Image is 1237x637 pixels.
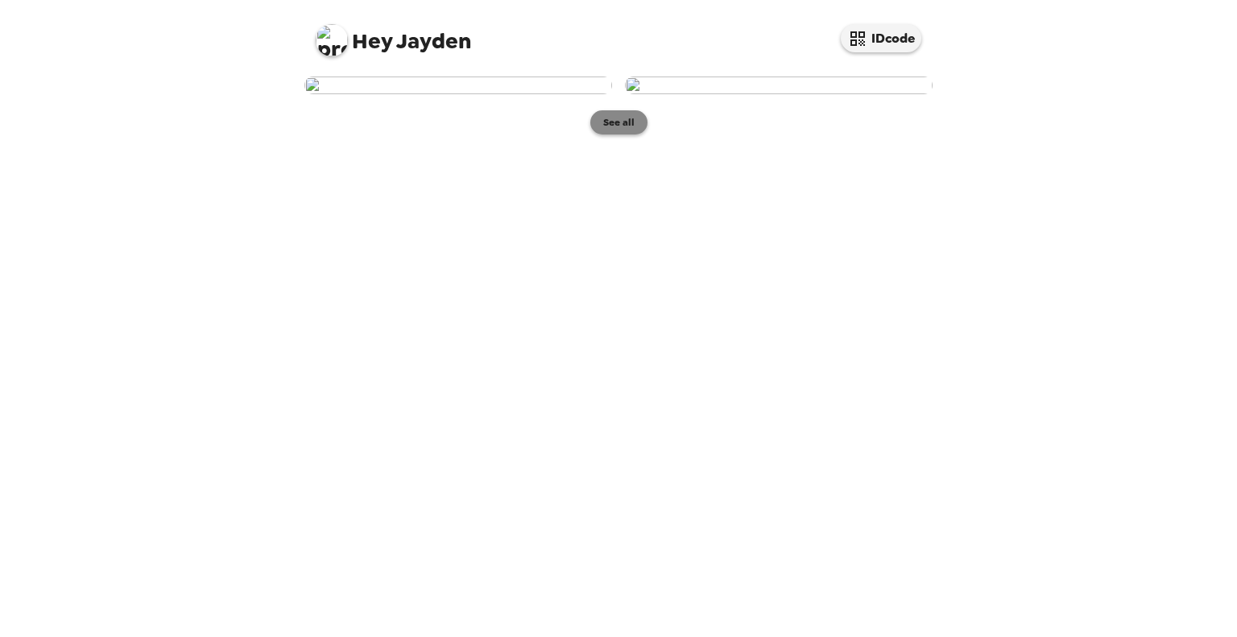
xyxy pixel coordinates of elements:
span: Hey [352,27,392,56]
img: user-274682 [625,77,933,94]
button: IDcode [841,24,921,52]
img: user-274684 [304,77,612,94]
img: profile pic [316,24,348,56]
button: See all [590,110,647,134]
span: Jayden [316,16,471,52]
